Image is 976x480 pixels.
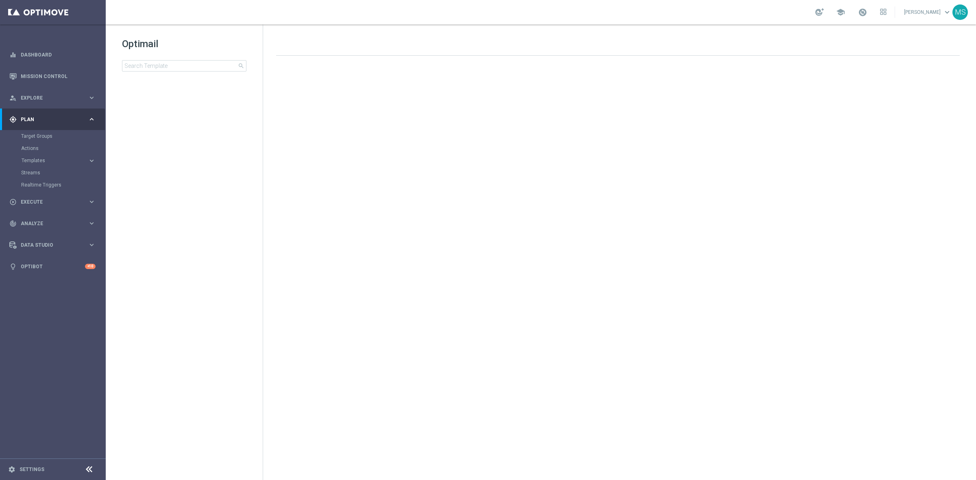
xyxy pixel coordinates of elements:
[88,115,96,123] i: keyboard_arrow_right
[9,220,17,227] i: track_changes
[8,466,15,473] i: settings
[22,158,88,163] div: Templates
[122,60,246,72] input: Search Template
[9,95,96,101] button: person_search Explore keyboard_arrow_right
[9,220,96,227] button: track_changes Analyze keyboard_arrow_right
[9,116,17,123] i: gps_fixed
[9,263,96,270] button: lightbulb Optibot +10
[21,96,88,100] span: Explore
[21,167,105,179] div: Streams
[21,179,105,191] div: Realtime Triggers
[21,133,85,139] a: Target Groups
[21,130,105,142] div: Target Groups
[21,154,105,167] div: Templates
[952,4,968,20] div: MS
[9,263,17,270] i: lightbulb
[21,65,96,87] a: Mission Control
[21,117,88,122] span: Plan
[21,44,96,65] a: Dashboard
[9,52,96,58] button: equalizer Dashboard
[903,6,952,18] a: [PERSON_NAME]keyboard_arrow_down
[836,8,845,17] span: school
[20,467,44,472] a: Settings
[9,116,88,123] div: Plan
[9,94,88,102] div: Explore
[9,51,17,59] i: equalizer
[88,241,96,249] i: keyboard_arrow_right
[9,199,96,205] button: play_circle_outline Execute keyboard_arrow_right
[943,8,952,17] span: keyboard_arrow_down
[88,94,96,102] i: keyboard_arrow_right
[122,37,246,50] h1: Optimail
[21,182,85,188] a: Realtime Triggers
[9,44,96,65] div: Dashboard
[9,242,96,248] button: Data Studio keyboard_arrow_right
[9,198,17,206] i: play_circle_outline
[21,157,96,164] button: Templates keyboard_arrow_right
[21,145,85,152] a: Actions
[21,243,88,248] span: Data Studio
[9,94,17,102] i: person_search
[9,73,96,80] button: Mission Control
[21,200,88,204] span: Execute
[9,65,96,87] div: Mission Control
[9,241,88,249] div: Data Studio
[21,256,85,277] a: Optibot
[21,169,85,176] a: Streams
[21,221,88,226] span: Analyze
[9,220,88,227] div: Analyze
[85,264,96,269] div: +10
[21,142,105,154] div: Actions
[88,198,96,206] i: keyboard_arrow_right
[9,256,96,277] div: Optibot
[9,198,88,206] div: Execute
[238,63,244,69] span: search
[22,158,80,163] span: Templates
[9,116,96,123] button: gps_fixed Plan keyboard_arrow_right
[88,157,96,165] i: keyboard_arrow_right
[88,219,96,227] i: keyboard_arrow_right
